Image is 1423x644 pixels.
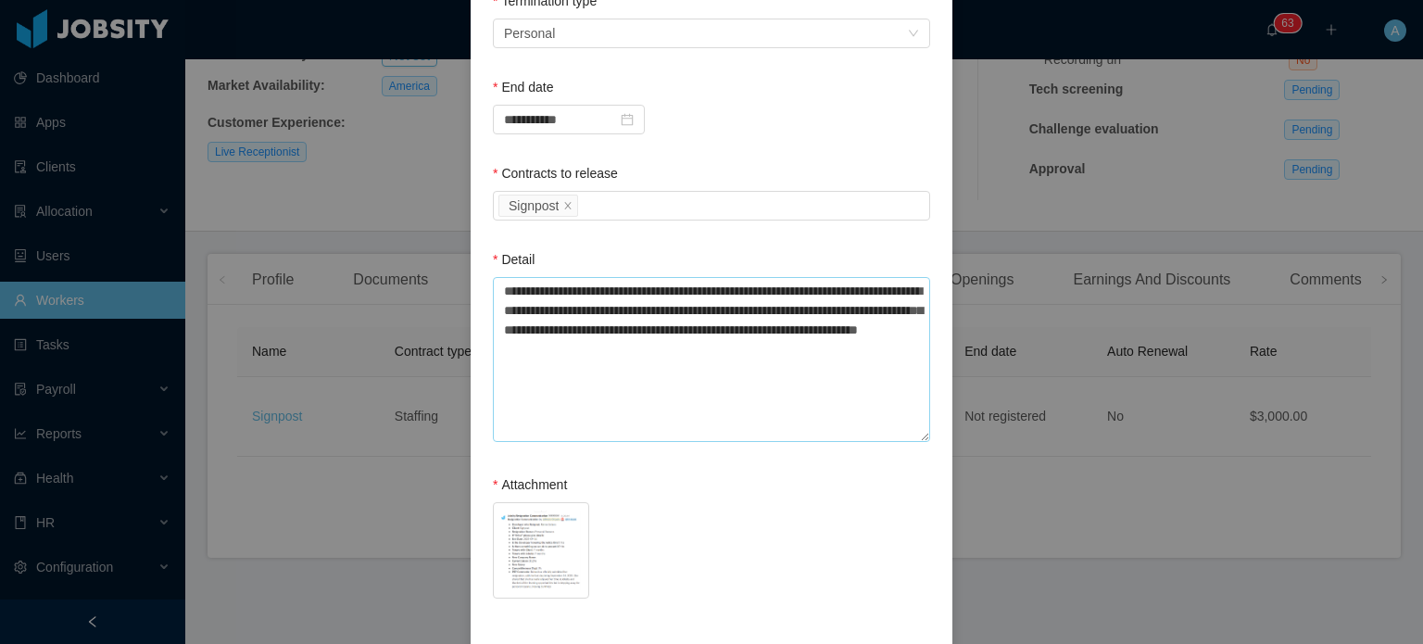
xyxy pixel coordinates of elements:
div: Signpost [509,196,559,216]
label: Attachment [493,477,567,492]
i: icon: close [563,201,573,212]
label: End date [493,80,554,95]
label: Detail [493,252,535,267]
textarea: Detail [493,277,930,442]
i: icon: down [908,28,919,41]
i: icon: calendar [621,113,634,126]
li: Signpost [498,195,578,217]
label: Contracts to release [493,166,618,181]
span: Personal [504,19,555,47]
input: Contracts to release [582,196,592,218]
